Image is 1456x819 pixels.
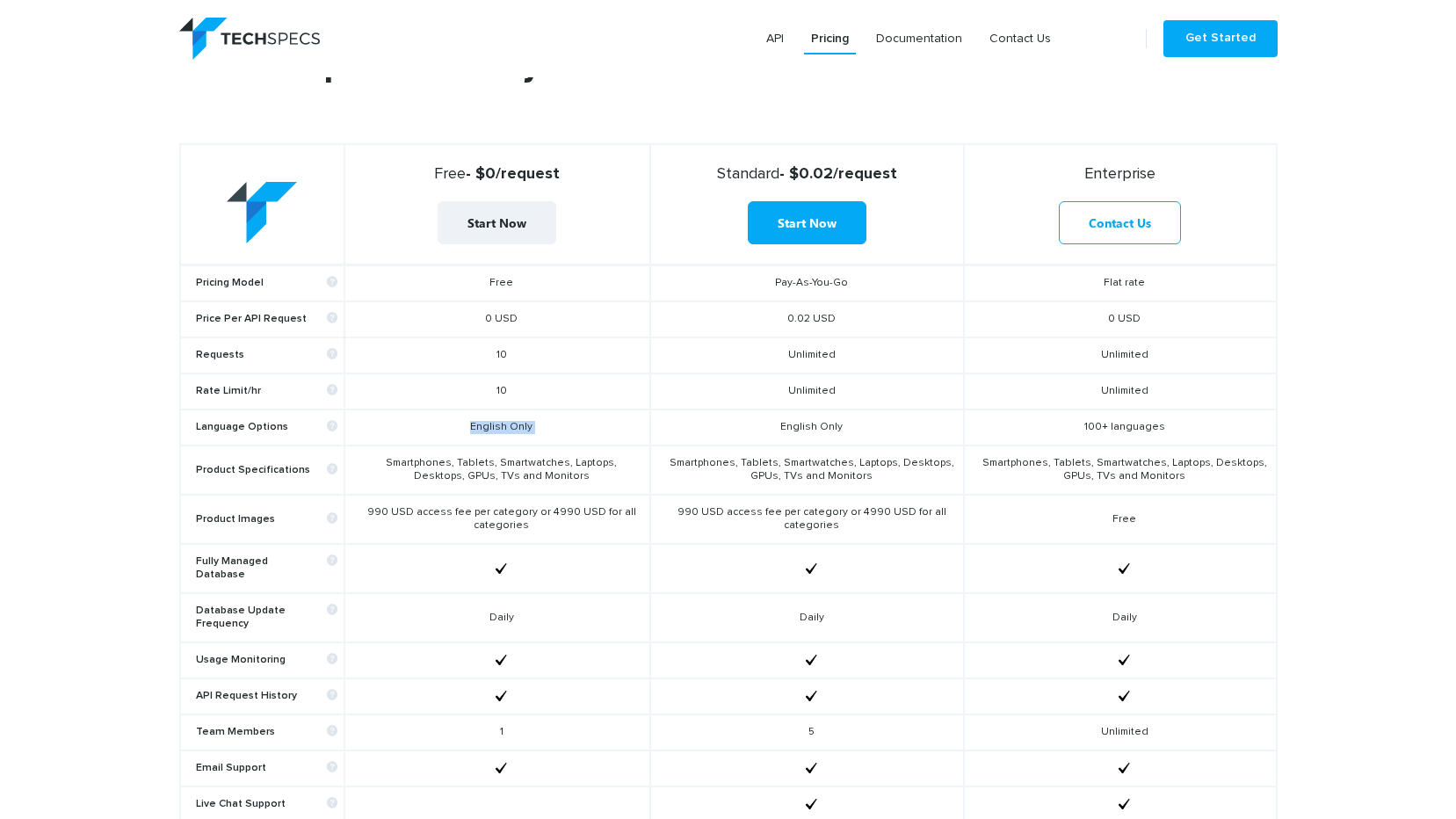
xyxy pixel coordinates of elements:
td: Unlimited [964,337,1276,373]
a: Pricing [804,23,856,54]
td: Unlimited [650,337,964,373]
td: 0 USD [344,301,650,337]
td: 990 USD access fee per category or 4990 USD for all categories [650,495,964,544]
b: Fully Managed Database [196,555,337,582]
td: 0 USD [964,301,1276,337]
strong: - $0/request [352,164,642,184]
a: Contact Us [982,23,1058,54]
b: Team Members [196,726,337,739]
b: Pricing Model [196,277,337,290]
h2: Choose a plan that fits your needs [179,52,1278,143]
td: 10 [344,373,650,409]
td: Daily [650,593,964,642]
b: Live Chat Support [196,798,337,811]
td: 990 USD access fee per category or 4990 USD for all categories [344,495,650,544]
td: Unlimited [964,714,1276,750]
td: English Only [650,409,964,446]
b: Rate Limit/hr [196,385,337,398]
b: Usage Monitoring [196,654,337,667]
td: 100+ languages [964,409,1276,446]
td: Smartphones, Tablets, Smartwatches, Laptops, Desktops, GPUs, TVs and Monitors [964,446,1276,495]
b: Requests [196,349,337,362]
b: Database Update Frequency [196,605,337,631]
td: Unlimited [964,373,1276,409]
a: Documentation [869,23,969,54]
b: Product Specifications [196,464,337,477]
td: Unlimited [650,373,964,409]
td: 0.02 USD [650,301,964,337]
td: English Only [344,409,650,446]
a: Contact Us [1059,201,1181,244]
b: Product Images [196,513,337,526]
td: Flat rate [964,265,1276,302]
td: Smartphones, Tablets, Smartwatches, Laptops, Desktops, GPUs, TVs and Monitors [650,446,964,495]
b: Language Options [196,421,337,434]
td: 5 [650,714,964,750]
b: Email Support [196,762,337,775]
b: Price Per API Request [196,313,337,326]
td: Pay-As-You-Go [650,265,964,302]
b: API Request History [196,690,337,703]
td: Free [344,265,650,302]
td: Free [964,495,1276,544]
a: API [759,23,791,54]
img: logo [179,18,320,60]
td: Daily [964,593,1276,642]
td: 1 [344,714,650,750]
td: Smartphones, Tablets, Smartwatches, Laptops, Desktops, GPUs, TVs and Monitors [344,446,650,495]
img: table-logo.png [227,182,297,244]
td: 10 [344,337,650,373]
a: Start Now [748,201,866,244]
strong: - $0.02/request [658,164,956,184]
td: Daily [344,593,650,642]
span: Standard [717,166,779,182]
span: Enterprise [1084,166,1155,182]
span: Free [434,166,466,182]
a: Start Now [438,201,556,244]
a: Get Started [1163,20,1278,57]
